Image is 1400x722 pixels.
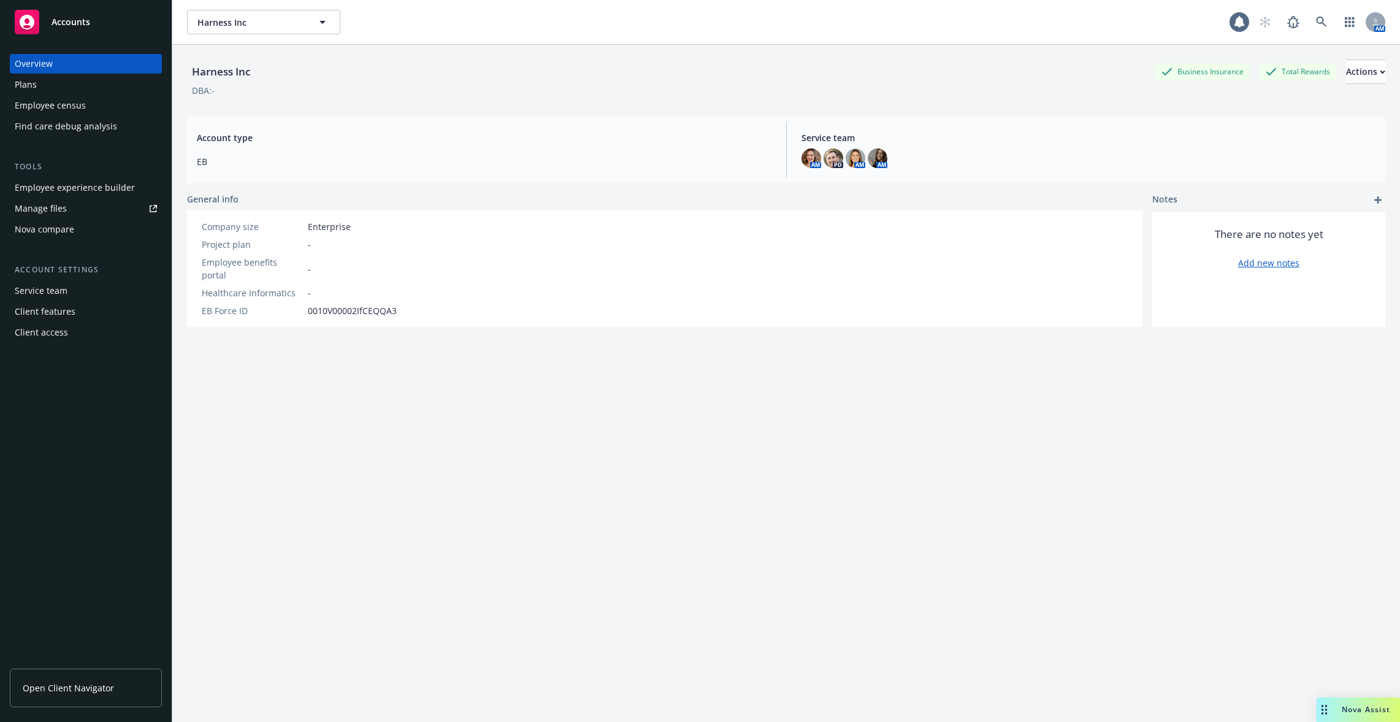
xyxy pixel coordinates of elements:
[202,304,303,317] div: EB Force ID
[308,238,311,251] span: -
[308,220,351,233] span: Enterprise
[10,5,162,39] a: Accounts
[1253,10,1277,34] a: Start snowing
[15,220,74,239] div: Nova compare
[1317,697,1400,722] button: Nova Assist
[52,17,90,27] span: Accounts
[197,155,771,168] span: EB
[1346,60,1385,83] div: Actions
[308,286,311,299] span: -
[187,10,340,34] button: Harness Inc
[202,286,303,299] div: Healthcare Informatics
[192,84,215,97] div: DBA: -
[846,148,865,168] img: photo
[15,178,135,198] div: Employee experience builder
[801,148,821,168] img: photo
[10,220,162,239] a: Nova compare
[15,54,53,74] div: Overview
[10,161,162,173] div: Tools
[15,75,37,94] div: Plans
[1152,193,1177,207] span: Notes
[308,263,311,275] span: -
[1155,64,1250,79] div: Business Insurance
[10,117,162,136] a: Find care debug analysis
[15,302,75,321] div: Client features
[15,323,68,342] div: Client access
[202,220,303,233] div: Company size
[15,96,86,115] div: Employee census
[202,256,303,282] div: Employee benefits portal
[1317,697,1332,722] div: Drag to move
[187,193,239,205] span: General info
[1346,60,1385,84] button: Actions
[1281,10,1306,34] a: Report a Bug
[197,16,304,29] span: Harness Inc
[1309,10,1334,34] a: Search
[1371,193,1385,207] a: add
[801,131,1376,144] span: Service team
[202,238,303,251] div: Project plan
[187,64,255,80] div: Harness Inc
[10,54,162,74] a: Overview
[10,96,162,115] a: Employee census
[10,75,162,94] a: Plans
[1342,704,1390,715] span: Nova Assist
[15,199,67,218] div: Manage files
[308,304,397,317] span: 0010V00002IfCEQQA3
[10,281,162,301] a: Service team
[23,682,114,694] span: Open Client Navigator
[10,199,162,218] a: Manage files
[10,302,162,321] a: Client features
[10,178,162,198] a: Employee experience builder
[15,281,67,301] div: Service team
[15,117,117,136] div: Find care debug analysis
[1238,256,1299,269] a: Add new notes
[10,323,162,342] a: Client access
[868,148,887,168] img: photo
[824,148,843,168] img: photo
[1215,227,1323,242] span: There are no notes yet
[1260,64,1336,79] div: Total Rewards
[1337,10,1362,34] a: Switch app
[197,131,771,144] span: Account type
[10,264,162,276] div: Account settings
